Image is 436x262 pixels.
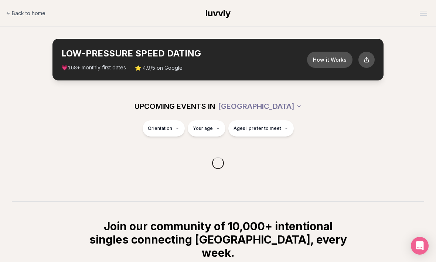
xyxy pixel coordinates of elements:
[417,8,430,19] button: Open menu
[307,52,352,68] button: How it Works
[193,125,213,131] span: Your age
[205,7,231,19] a: luvvly
[218,98,302,114] button: [GEOGRAPHIC_DATA]
[205,8,231,18] span: luvvly
[6,6,45,21] a: Back to home
[61,48,307,59] h2: LOW-PRESSURE SPEED DATING
[88,220,348,259] h2: Join our community of 10,000+ intentional singles connecting [GEOGRAPHIC_DATA], every week.
[228,120,294,137] button: Ages I prefer to meet
[143,120,185,137] button: Orientation
[135,64,183,72] span: ⭐ 4.9/5 on Google
[12,10,45,17] span: Back to home
[61,64,126,72] span: 💗 + monthly first dates
[68,65,77,71] span: 168
[134,101,215,111] span: UPCOMING EVENTS IN
[188,120,225,137] button: Your age
[234,125,281,131] span: Ages I prefer to meet
[148,125,172,131] span: Orientation
[411,237,429,255] div: Open Intercom Messenger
